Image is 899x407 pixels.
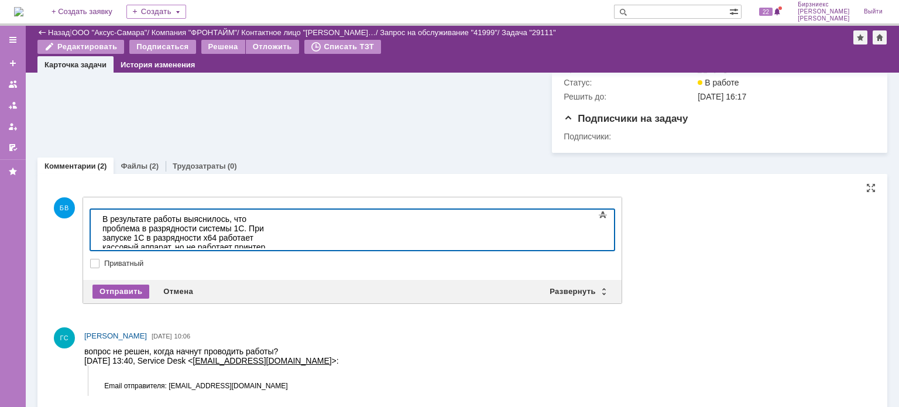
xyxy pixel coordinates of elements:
div: | [70,28,71,36]
span: В работе [698,78,739,87]
a: Компания "ФРОНТАЙМ" [152,28,237,37]
div: / [380,28,502,37]
span: 22 [759,8,773,16]
label: Приватный [104,259,612,268]
div: (2) [98,162,107,170]
a: Создать заявку [4,54,22,73]
a: Назад [48,28,70,37]
div: Сделать домашней страницей [873,30,887,45]
span: Подписчики на задачу [564,113,688,124]
a: ООО "Аксус-Самара" [72,28,147,37]
div: Решить до: [564,92,695,101]
div: / [241,28,380,37]
div: (0) [228,162,237,170]
span: Email отправителя: [EMAIL_ADDRESS][DOMAIN_NAME] [20,35,203,43]
a: История изменения [121,60,195,69]
span: 10:06 [174,333,191,340]
div: В результате работы выяснилось, что проблема в разрядности системы 1С. При запуске 1С в разряднос... [5,5,171,89]
a: Комментарии [44,162,96,170]
a: Мои заявки [4,117,22,136]
div: Задача "29111" [502,28,556,37]
div: / [152,28,242,37]
div: Статус: [564,78,695,87]
span: [PERSON_NAME] [798,15,850,22]
span: Бирзниекс [798,1,850,8]
span: [PERSON_NAME] [84,331,147,340]
div: Подписчики: [564,132,695,141]
div: Создать [126,5,186,19]
span: БВ [54,197,75,218]
a: [PERSON_NAME] [84,330,147,342]
div: Добавить в избранное [853,30,867,45]
a: Перейти на домашнюю страницу [14,7,23,16]
a: [EMAIL_ADDRESS][DOMAIN_NAME] [108,9,247,19]
a: Заявки в моей ответственности [4,96,22,115]
a: Запрос на обслуживание "41999" [380,28,497,37]
a: Заявки на командах [4,75,22,94]
div: На всю страницу [866,183,876,193]
a: Трудозатраты [173,162,226,170]
span: Расширенный поиск [729,5,741,16]
div: (2) [149,162,159,170]
div: / [72,28,152,37]
img: logo [14,7,23,16]
a: Контактное лицо "[PERSON_NAME]… [241,28,376,37]
a: Карточка задачи [44,60,107,69]
span: 1496579436 [34,28,80,37]
a: Файлы [121,162,147,170]
span: [DATE] 16:17 [698,92,746,101]
a: Мои согласования [4,138,22,157]
span: [DATE] [152,333,172,340]
span: Показать панель инструментов [596,208,610,222]
span: [PERSON_NAME] [798,8,850,15]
